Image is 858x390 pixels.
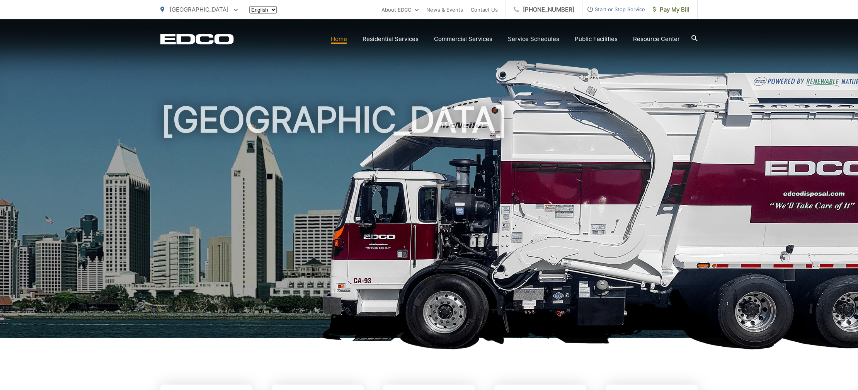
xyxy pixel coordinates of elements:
a: Commercial Services [434,34,492,44]
a: Contact Us [471,5,498,14]
select: Select a language [249,6,277,14]
a: Residential Services [363,34,419,44]
a: Resource Center [633,34,680,44]
a: News & Events [426,5,463,14]
a: EDCD logo. Return to the homepage. [160,34,234,44]
a: About EDCO [381,5,419,14]
a: Public Facilities [575,34,618,44]
a: Service Schedules [508,34,559,44]
span: [GEOGRAPHIC_DATA] [170,6,228,13]
a: Home [331,34,347,44]
h1: [GEOGRAPHIC_DATA] [160,100,698,345]
span: Pay My Bill [653,5,689,14]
